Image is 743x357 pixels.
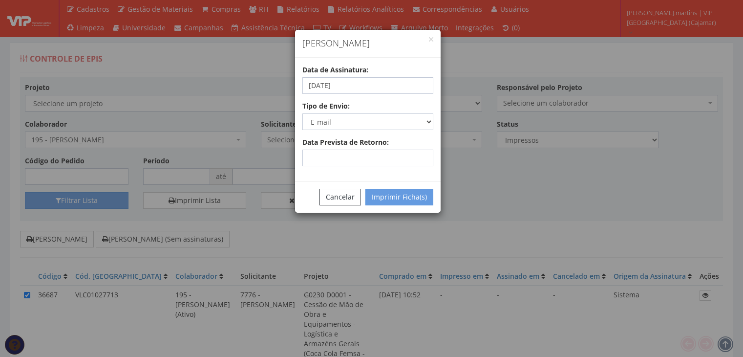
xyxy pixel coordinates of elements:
label: Data Prevista de Retorno: [302,137,389,147]
h4: [PERSON_NAME] [302,37,433,50]
label: Tipo de Envio: [302,101,350,111]
button: Imprimir Ficha(s) [365,189,433,205]
label: Data de Assinatura: [302,65,368,75]
button: Cancelar [319,189,361,205]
